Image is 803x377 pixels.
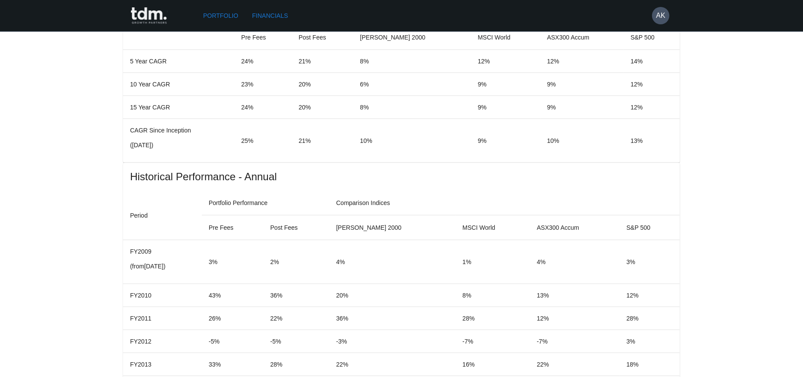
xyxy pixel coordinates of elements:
td: 10 Year CAGR [123,73,234,96]
td: 12% [624,73,680,96]
td: 9% [471,96,540,119]
h6: AK [656,10,665,21]
td: 3% [202,240,264,284]
th: MSCI World [455,215,530,240]
td: 8% [353,50,471,73]
td: 33% [202,353,264,376]
td: 10% [540,119,624,163]
td: 20% [329,284,455,307]
td: 18% [619,353,680,376]
td: FY2013 [123,353,202,376]
td: 20% [292,96,353,119]
td: 14% [624,50,680,73]
td: 3% [619,330,680,353]
td: 6% [353,73,471,96]
td: FY2010 [123,284,202,307]
td: 16% [455,353,530,376]
a: Portfolio [200,8,242,24]
span: Historical Performance - Annual [130,170,673,184]
td: FY2012 [123,330,202,353]
td: FY2009 [123,240,202,284]
td: 12% [619,284,680,307]
td: -7% [455,330,530,353]
td: 28% [263,353,329,376]
td: 43% [202,284,264,307]
td: 24% [234,96,292,119]
td: 23% [234,73,292,96]
th: Pre Fees [202,215,264,240]
th: S&P 500 [624,25,680,50]
td: 22% [329,353,455,376]
th: MSCI World [471,25,540,50]
td: 24% [234,50,292,73]
td: 4% [530,240,619,284]
td: 9% [471,119,540,163]
td: 12% [471,50,540,73]
th: Pre Fees [234,25,292,50]
th: Post Fees [263,215,329,240]
td: 10% [353,119,471,163]
td: 22% [530,353,619,376]
td: 22% [263,307,329,330]
td: 28% [619,307,680,330]
td: 28% [455,307,530,330]
td: 13% [530,284,619,307]
th: ASX300 Accum [530,215,619,240]
a: Financials [249,8,291,24]
td: 36% [329,307,455,330]
td: 9% [471,73,540,96]
button: AK [652,7,669,24]
td: 4% [329,240,455,284]
th: [PERSON_NAME] 2000 [329,215,455,240]
th: Post Fees [292,25,353,50]
th: ASX300 Accum [540,25,624,50]
td: 3% [619,240,680,284]
td: -7% [530,330,619,353]
td: 2% [263,240,329,284]
td: 21% [292,50,353,73]
td: 13% [624,119,680,163]
p: (from [DATE] ) [130,262,195,271]
td: 1% [455,240,530,284]
td: 12% [540,50,624,73]
td: 8% [455,284,530,307]
td: 9% [540,73,624,96]
th: S&P 500 [619,215,680,240]
td: 26% [202,307,264,330]
p: ( [DATE] ) [130,141,228,149]
td: 8% [353,96,471,119]
td: 25% [234,119,292,163]
td: -5% [263,330,329,353]
td: 15 Year CAGR [123,96,234,119]
th: [PERSON_NAME] 2000 [353,25,471,50]
td: 21% [292,119,353,163]
th: Period [123,191,202,240]
td: 9% [540,96,624,119]
td: FY2011 [123,307,202,330]
td: 20% [292,73,353,96]
td: CAGR Since Inception [123,119,234,163]
th: Portfolio Performance [202,191,329,215]
td: -5% [202,330,264,353]
td: 36% [263,284,329,307]
td: -3% [329,330,455,353]
td: 12% [624,96,680,119]
th: Comparison Indices [329,191,680,215]
td: 12% [530,307,619,330]
td: 5 Year CAGR [123,50,234,73]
